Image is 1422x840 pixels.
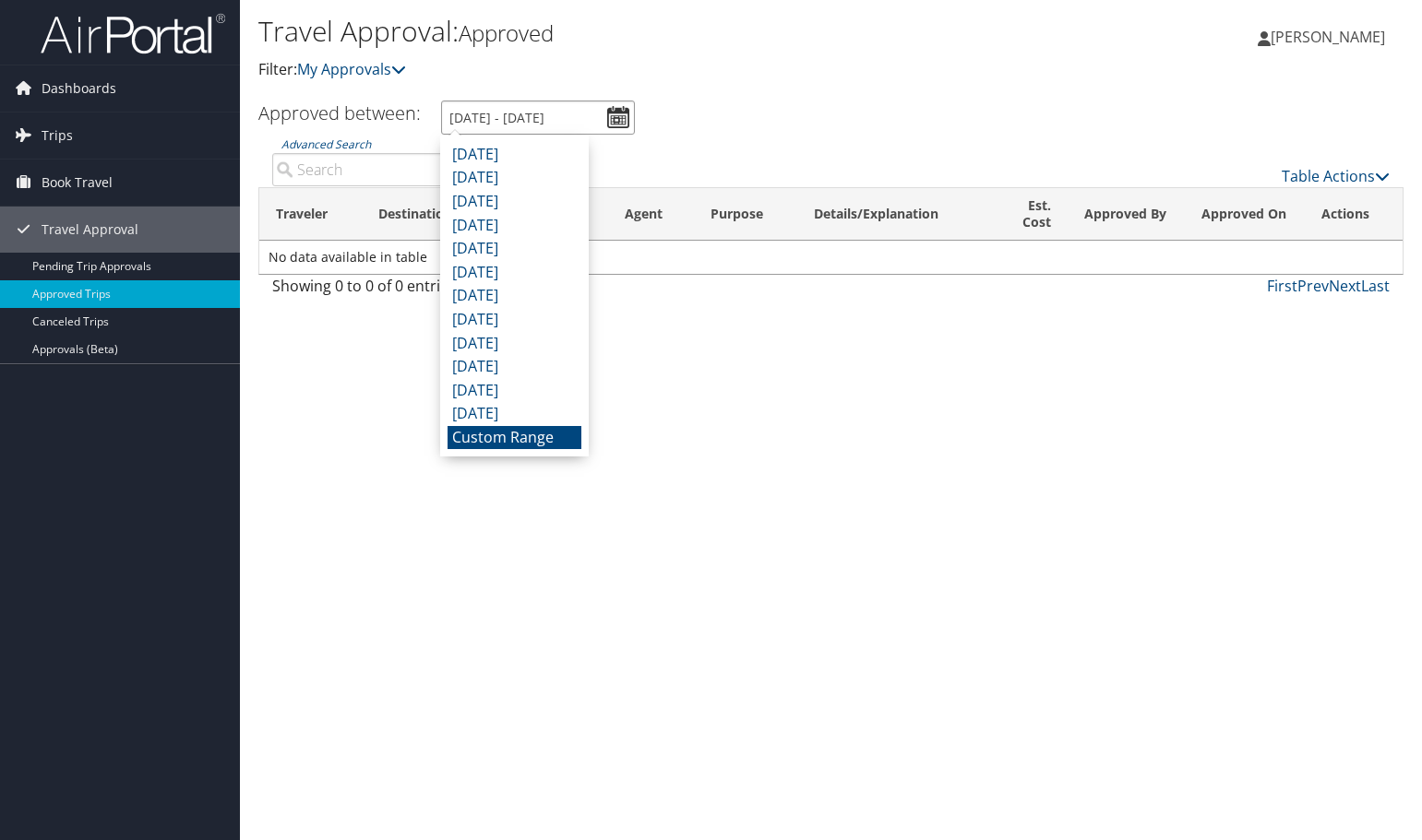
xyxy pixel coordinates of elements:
th: Details/Explanation [797,188,987,241]
li: [DATE] [448,332,581,356]
li: [DATE] [448,166,581,190]
li: [DATE] [448,261,581,285]
th: Agent [608,188,694,241]
h3: Approved between: [258,101,421,125]
span: Dashboards [42,65,116,112]
li: [DATE] [448,379,581,403]
a: [PERSON_NAME] [1258,9,1404,65]
a: First [1267,276,1297,296]
a: Prev [1297,276,1329,296]
span: Travel Approval [42,207,138,253]
input: Advanced Search [272,153,531,186]
th: Destination: activate to sort column ascending [362,188,491,241]
td: No data available in table [259,241,1403,274]
th: Est. Cost: activate to sort column ascending [987,188,1068,241]
li: [DATE] [448,284,581,308]
th: Actions [1305,188,1403,241]
li: [DATE] [448,355,581,379]
li: [DATE] [448,308,581,332]
input: [DATE] - [DATE] [441,101,635,135]
img: airportal-logo.png [41,12,225,55]
div: Showing 0 to 0 of 0 entries [272,275,531,306]
li: [DATE] [448,143,581,167]
li: [DATE] [448,190,581,214]
h1: Travel Approval: [258,12,1022,51]
span: Trips [42,112,73,159]
li: [DATE] [448,402,581,426]
span: Book Travel [42,160,113,206]
span: [PERSON_NAME] [1271,27,1385,47]
a: Next [1329,276,1361,296]
p: Filter: [258,58,1022,82]
th: Approved By: activate to sort column ascending [1068,188,1185,241]
small: Approved [459,18,554,48]
li: [DATE] [448,237,581,261]
a: Table Actions [1282,166,1390,186]
a: Last [1361,276,1390,296]
li: Custom Range [448,426,581,450]
a: Advanced Search [281,136,371,152]
a: My Approvals [297,59,406,79]
li: [DATE] [448,214,581,238]
th: Approved On: activate to sort column ascending [1185,188,1305,241]
th: Traveler: activate to sort column ascending [259,188,362,241]
th: Purpose [694,188,797,241]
